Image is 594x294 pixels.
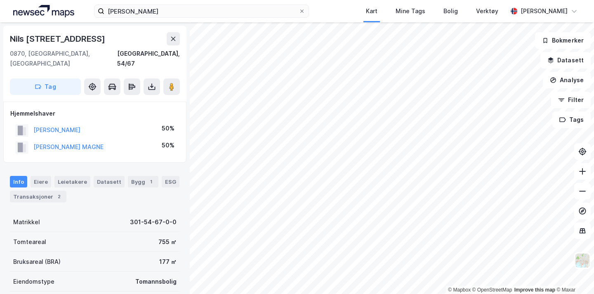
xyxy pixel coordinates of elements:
div: Eiendomstype [13,277,54,287]
img: Z [575,253,590,268]
div: Bolig [443,6,458,16]
div: Bygg [128,176,158,187]
div: 1 [147,178,155,186]
button: Tag [10,78,81,95]
div: Datasett [94,176,125,187]
div: Eiere [31,176,51,187]
div: 2 [55,192,63,201]
div: [GEOGRAPHIC_DATA], 54/67 [117,49,180,69]
a: Mapbox [448,287,471,293]
div: Hjemmelshaver [10,109,179,119]
div: Verktøy [476,6,498,16]
div: Kontrollprogram for chat [553,254,594,294]
iframe: Chat Widget [553,254,594,294]
button: Tags [552,111,591,128]
div: 0870, [GEOGRAPHIC_DATA], [GEOGRAPHIC_DATA] [10,49,117,69]
div: [PERSON_NAME] [521,6,568,16]
div: Nils [STREET_ADDRESS] [10,32,107,45]
div: Info [10,176,27,187]
div: ESG [162,176,179,187]
a: OpenStreetMap [472,287,512,293]
div: 755 ㎡ [158,237,177,247]
div: Tomteareal [13,237,46,247]
div: Leietakere [54,176,90,187]
div: 50% [162,140,174,150]
img: logo.a4113a55bc3d86da70a041830d287a7e.svg [13,5,74,17]
div: Mine Tags [396,6,425,16]
button: Filter [551,92,591,108]
div: 50% [162,123,174,133]
div: Bruksareal (BRA) [13,257,61,267]
div: Transaksjoner [10,191,66,202]
div: Tomannsbolig [135,277,177,287]
div: Matrikkel [13,217,40,227]
a: Improve this map [514,287,555,293]
div: Kart [366,6,377,16]
div: 301-54-67-0-0 [130,217,177,227]
button: Analyse [543,72,591,88]
button: Bokmerker [535,32,591,49]
button: Datasett [540,52,591,69]
input: Søk på adresse, matrikkel, gårdeiere, leietakere eller personer [104,5,299,17]
div: 177 ㎡ [159,257,177,267]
